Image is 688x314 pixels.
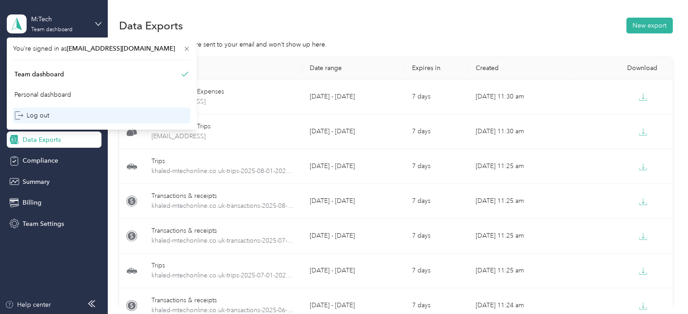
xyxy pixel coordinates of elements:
div: Transactions & receipts [151,226,295,236]
span: khaled-mtechonline.co.uk-trips-2025-07-01-2025-07-31.xlsx [151,271,295,281]
span: khaled-mtechonline.co.uk-transactions-2025-08-01-2025-08-31.xlsx [151,201,295,211]
td: [DATE] - [DATE] [303,114,404,149]
td: 7 days [404,149,468,184]
td: [DATE] 11:25 am [468,184,570,219]
td: [DATE] 11:25 am [468,253,570,288]
th: Date range [303,57,404,80]
div: Team dashboard [14,70,64,79]
td: [DATE] - [DATE] [303,219,404,253]
td: 7 days [404,219,468,253]
span: Billing [23,198,41,207]
span: team-summary-accounts@mtechonline.co.uk-expenses-2025-08-01-2025-08-31.xlsx [151,97,295,107]
div: Team Summary Expenses [151,87,295,97]
td: [DATE] - [DATE] [303,184,404,219]
td: [DATE] 11:30 am [468,114,570,149]
td: [DATE] - [DATE] [303,149,404,184]
div: Team dashboard [31,27,73,33]
td: 7 days [404,114,468,149]
div: Personal dashboard [14,90,71,99]
button: Help center [5,300,51,309]
div: Download [578,64,665,72]
div: Trips [151,261,295,271]
div: Downloads from Reports are sent to your email and won’t show up here. [119,40,673,49]
td: 7 days [404,80,468,114]
iframe: Everlance-gr Chat Button Frame [638,263,688,314]
td: [DATE] - [DATE] [303,80,404,114]
td: [DATE] 11:25 am [468,149,570,184]
span: Summary [23,177,50,187]
span: Compliance [23,156,58,165]
span: [EMAIL_ADDRESS][DOMAIN_NAME] [67,45,175,52]
div: Transactions & receipts [151,295,295,305]
span: khaled-mtechonline.co.uk-trips-2025-08-01-2025-08-31.xlsx [151,166,295,176]
th: Export type [144,57,303,80]
span: khaled-mtechonline.co.uk-transactions-2025-07-01-2025-07-31.xlsx [151,236,295,246]
div: Trips [151,156,295,166]
th: Created [468,57,570,80]
div: M:Tech [31,14,87,24]
span: You’re signed in as [13,44,190,53]
td: [DATE] 11:30 am [468,80,570,114]
div: Log out [14,111,49,120]
span: Data Exports [23,135,61,145]
td: [DATE] 11:25 am [468,219,570,253]
span: team-summary-accounts@mtechonline.co.uk-trips-2025-08-01-2025-08-31.xlsx [151,131,295,141]
td: 7 days [404,184,468,219]
h1: Data Exports [119,21,183,30]
div: Transactions & receipts [151,191,295,201]
button: New export [626,18,673,33]
td: [DATE] - [DATE] [303,253,404,288]
span: Team Settings [23,219,64,229]
td: 7 days [404,253,468,288]
div: Team Summary Trips [151,122,295,131]
th: Expires in [404,57,468,80]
